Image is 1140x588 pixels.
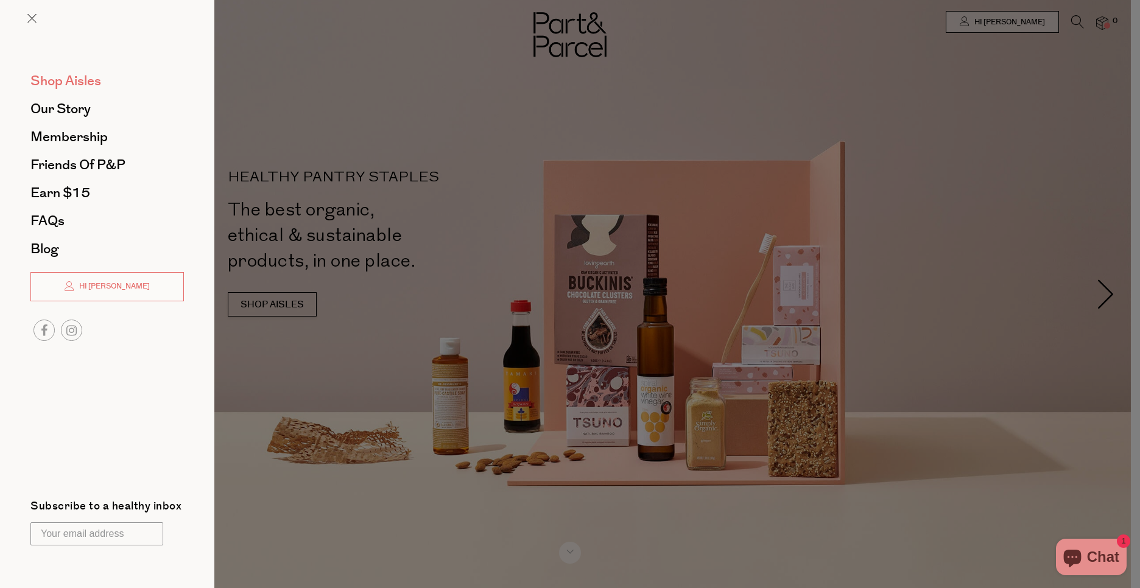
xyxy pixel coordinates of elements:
a: Friends of P&P [30,158,184,172]
a: FAQs [30,214,184,228]
a: Our Story [30,102,184,116]
span: Earn $15 [30,183,90,203]
a: Earn $15 [30,186,184,200]
span: Hi [PERSON_NAME] [76,281,150,292]
span: Shop Aisles [30,71,101,91]
a: Blog [30,242,184,256]
span: Blog [30,239,58,259]
span: Friends of P&P [30,155,125,175]
span: FAQs [30,211,65,231]
label: Subscribe to a healthy inbox [30,501,181,516]
span: Our Story [30,99,91,119]
span: Membership [30,127,108,147]
inbox-online-store-chat: Shopify online store chat [1052,539,1130,578]
a: Hi [PERSON_NAME] [30,272,184,301]
input: Your email address [30,522,163,545]
a: Shop Aisles [30,74,184,88]
a: Membership [30,130,184,144]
